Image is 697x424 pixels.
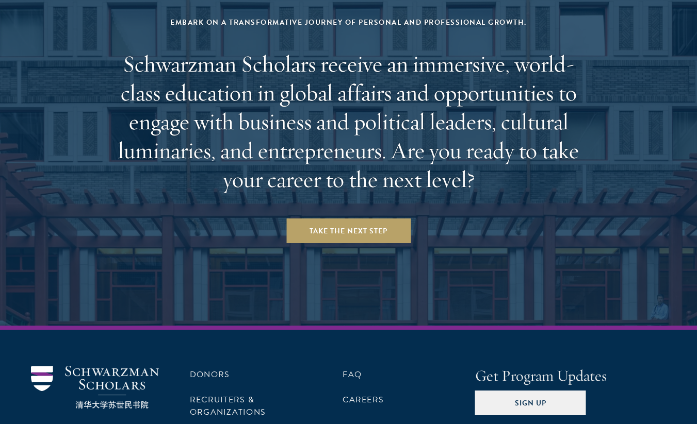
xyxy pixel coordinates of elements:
img: Schwarzman Scholars [31,366,159,409]
a: FAQ [343,368,362,381]
a: Careers [343,394,384,406]
h4: Get Program Updates [475,366,666,386]
a: Donors [190,368,230,381]
button: Sign Up [475,391,586,415]
h2: Schwarzman Scholars receive an immersive, world-class education in global affairs and opportuniti... [109,49,589,194]
a: Take the Next Step [286,218,411,243]
div: Embark on a transformative journey of personal and professional growth. [109,16,589,29]
a: Recruiters & Organizations [190,394,266,418]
